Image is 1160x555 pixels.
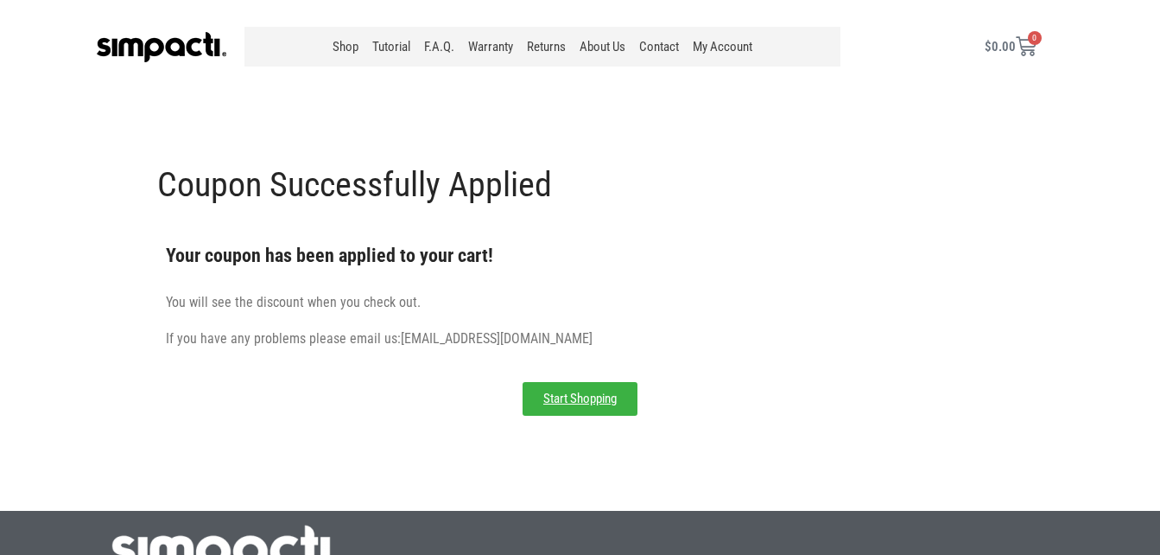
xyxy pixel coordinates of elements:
[417,27,461,67] a: F.A.Q.
[520,27,573,67] a: Returns
[985,39,992,54] span: $
[632,27,686,67] a: Contact
[543,392,617,405] span: Start Shopping
[573,27,632,67] a: About Us
[166,329,995,349] p: If you have any problems please email us: [EMAIL_ADDRESS][DOMAIN_NAME]
[964,26,1057,67] a: $0.00 0
[461,27,520,67] a: Warranty
[1028,31,1042,45] span: 0
[365,27,417,67] a: Tutorial
[166,241,995,270] h2: Your coupon has been applied to your cart!
[326,27,365,67] a: Shop
[157,163,1004,207] h1: Coupon Successfully Applied
[686,27,759,67] a: My Account
[166,292,995,313] p: You will see the discount when you check out.
[985,39,1016,54] bdi: 0.00
[523,382,637,416] a: Start Shopping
